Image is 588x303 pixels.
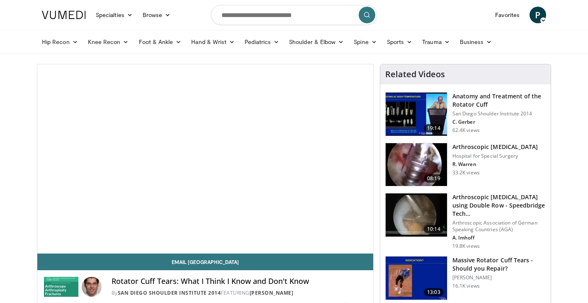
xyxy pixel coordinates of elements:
[452,193,546,218] h3: Arthroscopic [MEDICAL_DATA] using Double Row - Speedbridge Tech…
[118,289,221,296] a: San Diego Shoulder Institute 2014
[452,243,480,249] p: 19.8K views
[452,119,546,125] p: C. Gerber
[424,174,444,183] span: 08:19
[452,110,546,117] p: San Diego Shoulder Institute 2014
[452,283,480,289] p: 16.1K views
[134,34,187,50] a: Foot & Ankle
[112,289,367,297] div: By FEATURING
[240,34,284,50] a: Pediatrics
[112,277,367,286] h4: Rotator Cuff Tears: What I Think I Know and Don't Know
[455,34,497,50] a: Business
[452,274,546,281] p: [PERSON_NAME]
[530,7,546,23] a: P
[386,193,447,237] img: 289923_0003_1.png.150x105_q85_crop-smart_upscale.jpg
[417,34,455,50] a: Trauma
[385,193,546,249] a: 10:14 Arthroscopic [MEDICAL_DATA] using Double Row - Speedbridge Tech… Arthroscopic Association o...
[83,34,134,50] a: Knee Recon
[452,256,546,273] h3: Massive Rotator Cuff Tears - Should you Repair?
[138,7,176,23] a: Browse
[452,235,546,241] p: A. Imhoff
[452,161,538,168] p: R. Warren
[386,93,447,136] img: 58008271-3059-4eea-87a5-8726eb53a503.150x105_q85_crop-smart_upscale.jpg
[452,143,538,151] h3: Arthroscopic [MEDICAL_DATA]
[349,34,381,50] a: Spine
[37,254,373,270] a: Email [GEOGRAPHIC_DATA]
[386,143,447,186] img: 10051_3.png.150x105_q85_crop-smart_upscale.jpg
[186,34,240,50] a: Hand & Wrist
[424,288,444,296] span: 13:03
[424,225,444,233] span: 10:14
[382,34,418,50] a: Sports
[385,92,546,136] a: 19:14 Anatomy and Treatment of the Rotator Cuff San Diego Shoulder Institute 2014 C. Gerber 62.4K...
[250,289,294,296] a: [PERSON_NAME]
[385,69,445,79] h4: Related Videos
[37,34,83,50] a: Hip Recon
[82,277,102,297] img: Avatar
[42,11,86,19] img: VuMedi Logo
[424,124,444,132] span: 19:14
[452,169,480,176] p: 33.2K views
[284,34,349,50] a: Shoulder & Elbow
[91,7,138,23] a: Specialties
[452,127,480,134] p: 62.4K views
[490,7,525,23] a: Favorites
[452,153,538,159] p: Hospital for Special Surgery
[452,92,546,109] h3: Anatomy and Treatment of the Rotator Cuff
[385,256,546,300] a: 13:03 Massive Rotator Cuff Tears - Should you Repair? [PERSON_NAME] 16.1K views
[44,277,78,297] img: San Diego Shoulder Institute 2014
[452,220,546,233] p: Arthroscopic Association of German Speaking Countries (AGA)
[211,5,377,25] input: Search topics, interventions
[37,64,373,254] video-js: Video Player
[385,143,546,187] a: 08:19 Arthroscopic [MEDICAL_DATA] Hospital for Special Surgery R. Warren 33.2K views
[386,257,447,300] img: 38533_0000_3.png.150x105_q85_crop-smart_upscale.jpg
